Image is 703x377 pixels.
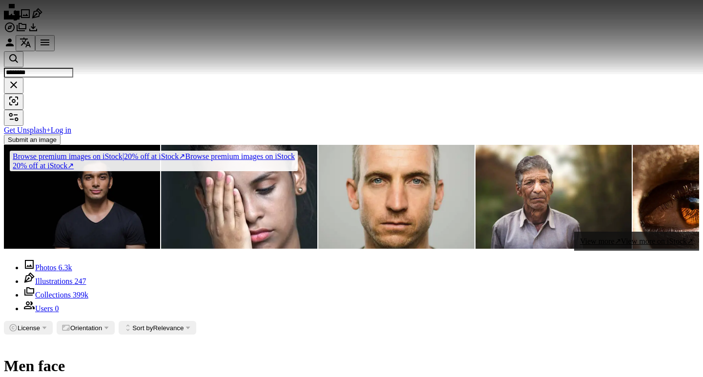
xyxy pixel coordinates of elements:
a: Home — Unsplash [4,13,20,21]
a: Users 0 [23,304,59,313]
a: Log in / Sign up [4,41,16,50]
button: Clear [4,78,23,94]
button: Visual search [4,94,23,110]
a: Collections [16,26,27,35]
a: Get Unsplash+ [4,126,51,134]
span: Browse premium images on iStock | [13,152,124,160]
span: Relevance [132,324,184,332]
a: Collections 399k [23,291,88,299]
button: Submit an image [4,135,61,145]
span: Sort by [132,324,153,332]
span: 247 [74,277,86,285]
button: Search Unsplash [4,51,23,67]
img: Unhappy Minority Person [161,145,317,249]
button: Filters [4,110,23,126]
span: License [18,324,40,332]
form: Find visuals sitewide [4,51,699,110]
span: 20% off at iStock ↗ [13,152,185,160]
button: Sort byRelevance [119,321,196,335]
a: Explore [4,26,16,35]
a: Photos [20,13,31,21]
a: Browse premium images on iStock|20% off at iStock↗Browse premium images on iStock20% off at iStock↗ [4,145,304,177]
a: Download History [27,26,39,35]
a: Log in [51,126,71,134]
img: Young Man Facial Expression - Stock image [4,145,160,249]
h1: Men face [4,357,699,375]
span: View more ↗ [580,237,621,245]
a: View more↗View more on iStock↗ [574,232,699,251]
button: Orientation [57,321,115,335]
span: Orientation [70,324,102,332]
img: Portrait of an old Indian man. [476,145,632,249]
span: 6.3k [59,263,72,272]
span: View more on iStock ↗ [621,237,693,245]
a: Illustrations [31,13,43,21]
button: Language [16,35,35,51]
a: Illustrations 247 [23,277,86,285]
button: Menu [35,35,55,51]
span: 0 [55,304,59,313]
img: Real caucasian man with blank expression [318,145,475,249]
span: 399k [73,291,88,299]
a: Photos 6.3k [23,263,72,272]
button: License [4,321,53,335]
